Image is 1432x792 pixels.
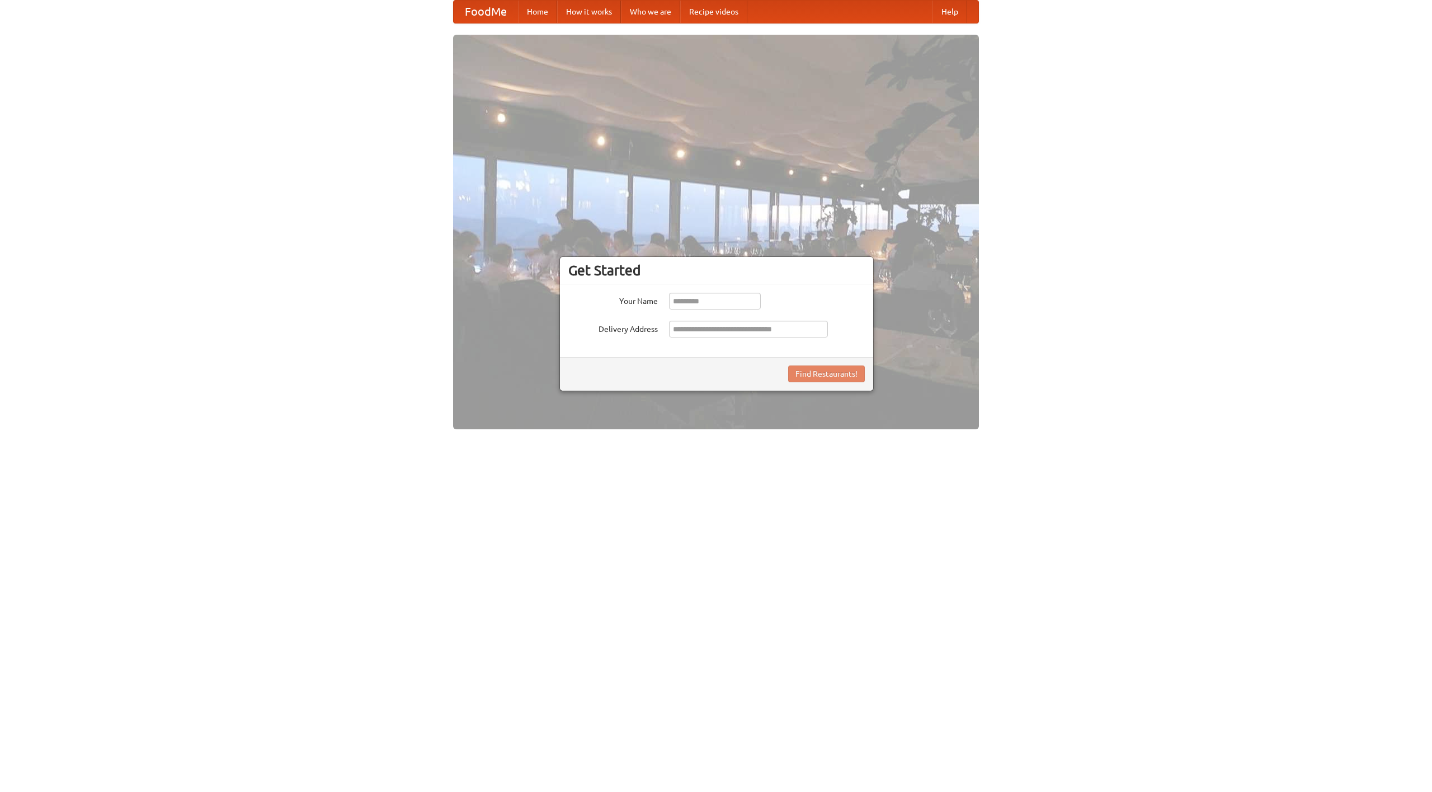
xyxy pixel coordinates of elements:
a: How it works [557,1,621,23]
button: Find Restaurants! [788,365,865,382]
label: Delivery Address [568,321,658,335]
label: Your Name [568,293,658,307]
h3: Get Started [568,262,865,279]
a: Home [518,1,557,23]
a: Recipe videos [680,1,747,23]
a: Who we are [621,1,680,23]
a: Help [932,1,967,23]
a: FoodMe [454,1,518,23]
